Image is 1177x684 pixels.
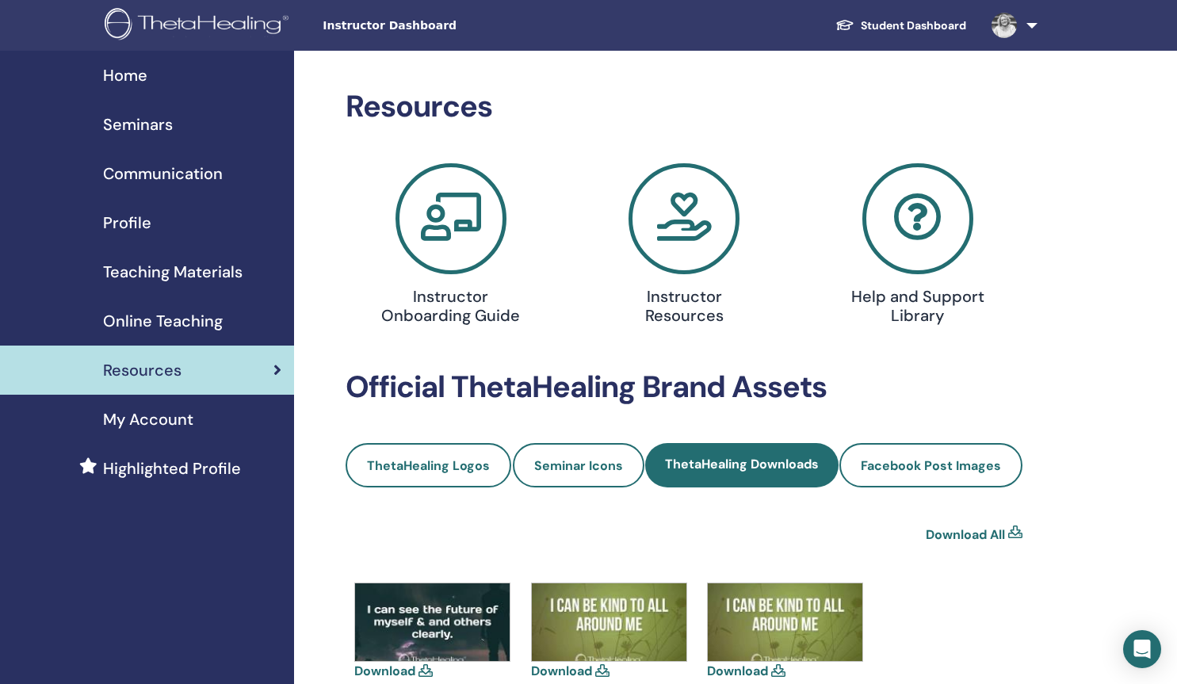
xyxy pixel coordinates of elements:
[531,663,592,679] a: Download
[105,8,294,44] img: logo.png
[645,443,839,487] a: ThetaHealing Downloads
[103,260,243,284] span: Teaching Materials
[103,63,147,87] span: Home
[861,457,1001,474] span: Facebook Post Images
[823,11,979,40] a: Student Dashboard
[355,583,510,661] img: 13590312-1105294182862086-7696083492339775815-n.jpg
[839,443,1022,487] a: Facebook Post Images
[843,287,992,325] h4: Help and Support Library
[103,407,193,431] span: My Account
[926,525,1005,545] a: Download All
[103,309,223,333] span: Online Teaching
[707,663,768,679] a: Download
[513,443,644,487] a: Seminar Icons
[103,358,182,382] span: Resources
[343,163,558,331] a: Instructor Onboarding Guide
[835,18,854,32] img: graduation-cap-white.svg
[577,163,792,331] a: Instructor Resources
[103,457,241,480] span: Highlighted Profile
[103,113,173,136] span: Seminars
[708,583,862,661] img: 13686498-1121079434616894-2049752548741443743-n.jpg
[1123,630,1161,668] div: Open Intercom Messenger
[367,457,490,474] span: ThetaHealing Logos
[810,163,1025,331] a: Help and Support Library
[346,89,1022,125] h2: Resources
[532,583,686,661] img: 13686498-1121079434616894-2049752548741443743-n(1).jpg
[534,457,623,474] span: Seminar Icons
[992,13,1017,38] img: default.jpg
[354,663,415,679] a: Download
[665,456,819,472] span: ThetaHealing Downloads
[323,17,560,34] span: Instructor Dashboard
[609,287,759,325] h4: Instructor Resources
[346,443,511,487] a: ThetaHealing Logos
[103,211,151,235] span: Profile
[346,369,1022,406] h2: Official ThetaHealing Brand Assets
[103,162,223,185] span: Communication
[376,287,525,325] h4: Instructor Onboarding Guide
